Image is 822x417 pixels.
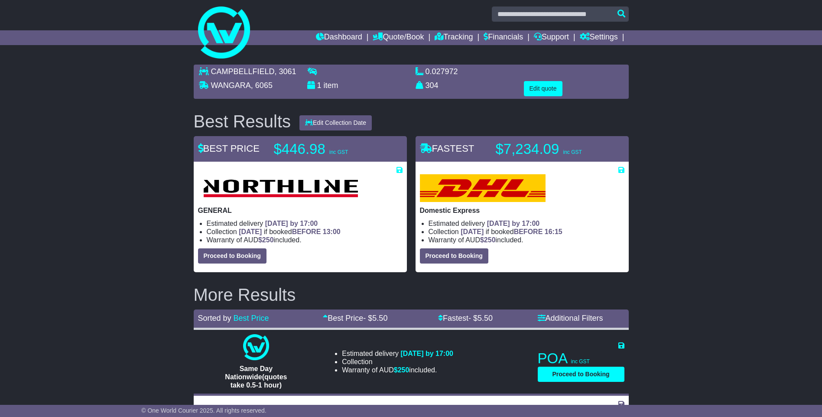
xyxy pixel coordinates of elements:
[487,220,540,227] span: [DATE] by 17:00
[207,236,403,244] li: Warranty of AUD included.
[538,367,624,382] button: Proceed to Booking
[435,30,473,45] a: Tracking
[545,228,562,235] span: 16:15
[251,81,273,90] span: , 6065
[563,149,582,155] span: inc GST
[207,228,403,236] li: Collection
[484,30,523,45] a: Financials
[420,248,488,264] button: Proceed to Booking
[420,206,624,215] p: Domestic Express
[198,174,363,202] img: Northline Distribution: GENERAL
[292,228,321,235] span: BEFORE
[480,236,496,244] span: $
[198,206,403,215] p: GENERAL
[461,228,484,235] span: [DATE]
[496,140,604,158] p: $7,234.09
[342,358,453,366] li: Collection
[461,228,562,235] span: if booked
[239,228,262,235] span: [DATE]
[538,350,624,367] p: POA
[400,350,453,357] span: [DATE] by 17:00
[198,314,231,323] span: Sorted by
[373,30,424,45] a: Quote/Book
[198,143,260,154] span: BEST PRICE
[323,314,387,323] a: Best Price- $5.50
[189,112,296,131] div: Best Results
[225,365,287,389] span: Same Day Nationwide(quotes take 0.5-1 hour)
[207,219,403,228] li: Estimated delivery
[538,314,603,323] a: Additional Filters
[198,248,266,264] button: Proceed to Booking
[234,314,269,323] a: Best Price
[323,228,341,235] span: 13:00
[265,220,318,227] span: [DATE] by 17:00
[243,334,269,360] img: One World Courier: Same Day Nationwide(quotes take 0.5-1 hour)
[429,228,624,236] li: Collection
[426,81,439,90] span: 304
[429,236,624,244] li: Warranty of AUD included.
[429,219,624,228] li: Estimated delivery
[438,314,493,323] a: Fastest- $5.50
[211,67,275,76] span: CAMPBELLFIELD
[211,81,251,90] span: WANGARA
[324,81,338,90] span: item
[420,174,546,202] img: DHL: Domestic Express
[534,30,569,45] a: Support
[426,67,458,76] span: 0.027972
[514,228,543,235] span: BEFORE
[398,366,409,374] span: 250
[262,236,274,244] span: 250
[141,407,266,414] span: © One World Courier 2025. All rights reserved.
[239,228,340,235] span: if booked
[275,67,296,76] span: , 3061
[299,115,372,130] button: Edit Collection Date
[258,236,274,244] span: $
[342,349,453,358] li: Estimated delivery
[194,285,629,304] h2: More Results
[372,314,387,323] span: 5.50
[580,30,618,45] a: Settings
[524,81,562,96] button: Edit quote
[274,140,382,158] p: $446.98
[316,30,362,45] a: Dashboard
[329,149,348,155] span: inc GST
[468,314,493,323] span: - $
[478,314,493,323] span: 5.50
[484,236,496,244] span: 250
[317,81,322,90] span: 1
[420,143,474,154] span: FASTEST
[571,358,590,365] span: inc GST
[342,366,453,374] li: Warranty of AUD included.
[394,366,409,374] span: $
[363,314,387,323] span: - $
